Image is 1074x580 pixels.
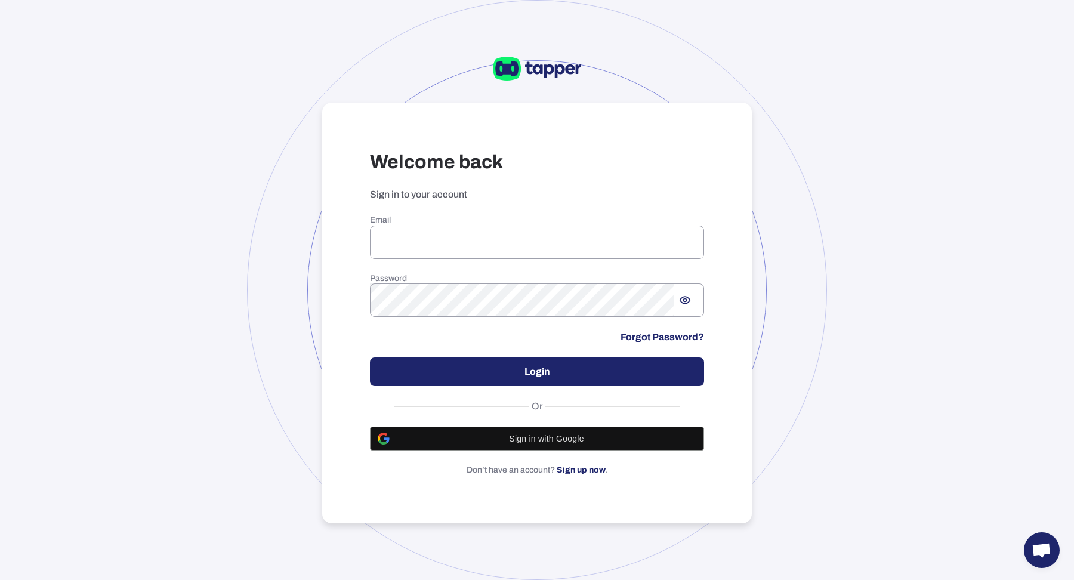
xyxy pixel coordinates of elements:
[370,357,704,386] button: Login
[674,289,696,311] button: Show password
[370,465,704,476] p: Don’t have an account? .
[621,331,704,343] a: Forgot Password?
[370,150,704,174] h3: Welcome back
[370,215,704,226] h6: Email
[370,427,704,451] button: Sign in with Google
[529,400,546,412] span: Or
[557,465,606,474] a: Sign up now
[370,189,704,200] p: Sign in to your account
[370,273,704,284] h6: Password
[397,434,696,443] span: Sign in with Google
[1024,532,1060,568] a: Open chat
